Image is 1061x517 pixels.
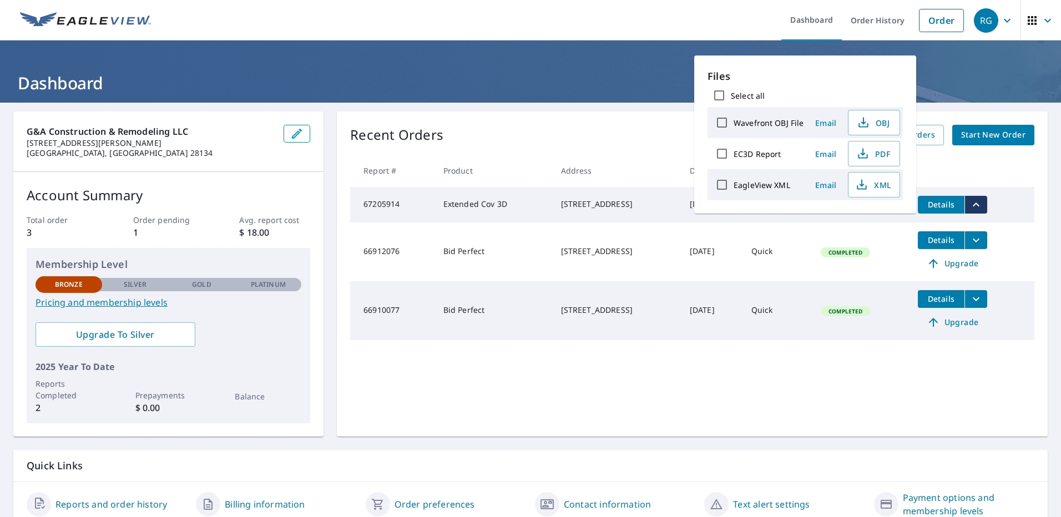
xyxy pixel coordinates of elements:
p: Avg. report cost [239,214,310,226]
button: filesDropdownBtn-66912076 [964,231,987,249]
p: [GEOGRAPHIC_DATA], [GEOGRAPHIC_DATA] 28134 [27,148,275,158]
button: detailsBtn-67205914 [918,196,964,214]
button: Email [808,114,843,131]
a: Order preferences [395,498,475,511]
div: [STREET_ADDRESS] [561,305,672,316]
button: detailsBtn-66910077 [918,290,964,308]
td: Extended Cov 3D [434,187,552,222]
p: 2025 Year To Date [36,360,301,373]
button: PDF [848,141,900,166]
span: Email [812,180,839,190]
p: Silver [124,280,147,290]
button: XML [848,172,900,197]
td: 66910077 [350,281,434,340]
td: 66912076 [350,222,434,281]
span: Details [924,199,958,210]
td: Bid Perfect [434,281,552,340]
td: [DATE] [681,281,742,340]
td: [DATE] [681,187,742,222]
button: filesDropdownBtn-66910077 [964,290,987,308]
td: Bid Perfect [434,222,552,281]
a: Pricing and membership levels [36,296,301,309]
p: [STREET_ADDRESS][PERSON_NAME] [27,138,275,148]
span: XML [855,178,891,191]
span: Completed [822,249,869,256]
a: Upgrade To Silver [36,322,195,347]
span: PDF [855,147,891,160]
th: Address [552,154,681,187]
a: Upgrade [918,255,987,272]
p: Balance [235,391,301,402]
p: G&A Construction & Remodeling LLC [27,125,275,138]
a: Billing information [225,498,305,511]
label: Select all [731,90,765,101]
button: OBJ [848,110,900,135]
th: Product [434,154,552,187]
td: [DATE] [681,222,742,281]
span: Details [924,235,958,245]
td: 67205914 [350,187,434,222]
p: Order pending [133,214,204,226]
button: Email [808,176,843,194]
a: Reports and order history [55,498,167,511]
span: OBJ [855,116,891,129]
td: Quick [742,281,812,340]
span: Upgrade [924,257,981,270]
p: Files [708,69,903,84]
span: Details [924,293,958,304]
a: Contact information [564,498,651,511]
p: Bronze [55,280,83,290]
p: Total order [27,214,98,226]
td: Quick [742,222,812,281]
span: Email [812,149,839,159]
p: Account Summary [27,185,310,205]
p: Prepayments [135,389,202,401]
div: [STREET_ADDRESS] [561,199,672,210]
p: Quick Links [27,459,1034,473]
p: Recent Orders [350,125,443,145]
p: Gold [192,280,211,290]
th: Date [681,154,742,187]
a: Order [919,9,964,32]
button: detailsBtn-66912076 [918,231,964,249]
div: [STREET_ADDRESS] [561,246,672,257]
label: EC3D Report [734,149,781,159]
button: Email [808,145,843,163]
span: Upgrade To Silver [44,328,186,341]
p: Platinum [251,280,286,290]
span: Start New Order [961,128,1025,142]
span: Email [812,118,839,128]
p: $ 0.00 [135,401,202,414]
h1: Dashboard [13,72,1048,94]
p: Reports Completed [36,378,102,401]
a: Start New Order [952,125,1034,145]
span: Completed [822,307,869,315]
img: EV Logo [20,12,151,29]
label: Wavefront OBJ File [734,118,804,128]
p: 2 [36,401,102,414]
div: RG [974,8,998,33]
p: $ 18.00 [239,226,310,239]
label: EagleView XML [734,180,790,190]
button: filesDropdownBtn-67205914 [964,196,987,214]
p: Membership Level [36,257,301,272]
p: 1 [133,226,204,239]
a: Text alert settings [733,498,810,511]
th: Report # [350,154,434,187]
p: 3 [27,226,98,239]
a: Upgrade [918,313,987,331]
span: Upgrade [924,316,981,329]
